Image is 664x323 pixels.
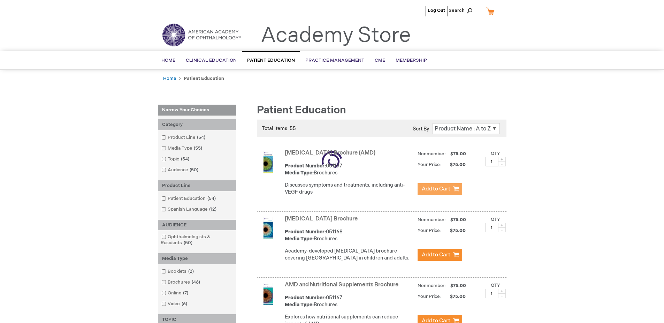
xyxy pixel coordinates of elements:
span: 55 [192,145,204,151]
strong: Nonmember: [418,281,446,290]
button: Add to Cart [418,183,462,195]
a: Audience50 [160,167,201,173]
div: Category [158,119,236,130]
span: CME [375,58,385,63]
div: 051168 Brochures [285,228,414,242]
strong: Media Type: [285,236,314,242]
span: $75.00 [449,151,467,157]
span: 54 [179,156,191,162]
span: Search [449,3,475,17]
span: 50 [182,240,194,246]
span: $75.00 [442,228,467,233]
strong: Your Price: [418,162,441,167]
strong: Media Type: [285,170,314,176]
div: 051167 Brochures [285,294,414,308]
a: Patient Education [242,51,300,69]
span: 6 [180,301,189,307]
img: AMD and Nutritional Supplements Brochure [257,283,279,305]
a: Log Out [428,8,445,13]
a: CME [369,52,390,69]
div: AUDIENCE [158,220,236,231]
span: $75.00 [442,294,467,299]
a: AMD and Nutritional Supplements Brochure [285,281,398,288]
input: Qty [486,289,498,298]
strong: Narrow Your Choices [158,105,236,116]
img: Amblyopia Brochure [257,217,279,239]
strong: Your Price: [418,294,441,299]
strong: Product Number: [285,229,326,235]
p: Discusses symptoms and treatments, including anti-VEGF drugs [285,182,414,196]
a: [MEDICAL_DATA] Brochure [285,216,358,222]
a: Home [163,76,176,81]
span: Membership [396,58,427,63]
input: Qty [486,157,498,166]
a: Ophthalmologists & Residents50 [160,234,234,246]
span: Patient Education [257,104,346,117]
a: Booklets2 [160,268,197,275]
img: Age-Related Macular Degeneration Brochure (AMD) [257,151,279,173]
strong: Product Number: [285,295,326,301]
a: Membership [390,52,432,69]
button: Add to Cart [418,249,462,261]
label: Qty [491,217,500,222]
label: Sort By [413,126,429,132]
a: Spanish Language12 [160,206,219,213]
a: [MEDICAL_DATA] Brochure (AMD) [285,150,375,156]
span: Home [161,58,175,63]
p: Academy-developed [MEDICAL_DATA] brochure covering [GEOGRAPHIC_DATA] in children and adults. [285,248,414,262]
a: Video6 [160,301,190,307]
span: 12 [207,206,218,212]
strong: Nonmember: [418,150,446,158]
label: Qty [491,151,500,156]
span: $75.00 [449,283,467,288]
span: 54 [206,196,217,201]
input: Qty [486,223,498,232]
a: Topic54 [160,156,192,163]
span: Practice Management [305,58,364,63]
div: Product Line [158,180,236,191]
strong: Your Price: [418,228,441,233]
a: Patient Education54 [160,195,219,202]
a: Media Type55 [160,145,205,152]
span: 2 [186,269,196,274]
span: 7 [181,290,190,296]
span: Add to Cart [422,186,450,192]
span: $75.00 [442,162,467,167]
span: Total items: 55 [262,126,296,132]
span: 50 [188,167,200,173]
strong: Product Number: [285,163,326,169]
a: Clinical Education [181,52,242,69]
a: Product Line54 [160,134,208,141]
span: Patient Education [247,58,295,63]
div: Media Type [158,253,236,264]
a: Practice Management [300,52,369,69]
a: Academy Store [261,23,411,48]
span: $75.00 [449,217,467,223]
span: 54 [195,135,207,140]
div: 051197 Brochures [285,163,414,176]
span: Clinical Education [186,58,237,63]
span: 46 [190,279,202,285]
a: Brochures46 [160,279,203,286]
strong: Nonmember: [418,216,446,224]
span: Add to Cart [422,251,450,258]
strong: Media Type: [285,302,314,308]
label: Qty [491,283,500,288]
strong: Patient Education [184,76,224,81]
a: Online7 [160,290,191,296]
